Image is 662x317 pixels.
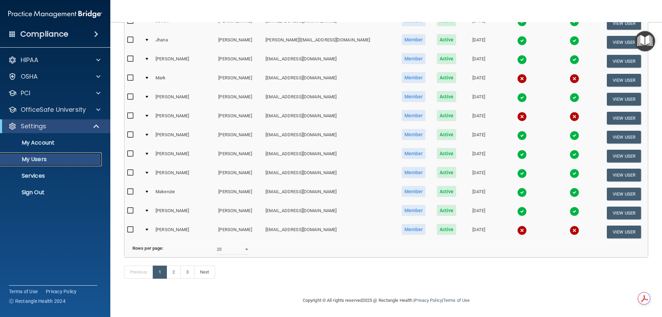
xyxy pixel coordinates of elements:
[263,33,396,52] td: [PERSON_NAME][EMAIL_ADDRESS][DOMAIN_NAME]
[215,128,263,147] td: [PERSON_NAME]
[215,147,263,166] td: [PERSON_NAME]
[402,72,426,83] span: Member
[570,112,579,121] img: cross.ca9f0e7f.svg
[4,139,99,146] p: My Account
[443,298,470,303] a: Terms of Use
[517,226,527,235] img: cross.ca9f0e7f.svg
[607,188,641,200] button: View User
[462,185,496,204] td: [DATE]
[437,186,457,197] span: Active
[462,166,496,185] td: [DATE]
[153,52,215,71] td: [PERSON_NAME]
[215,14,263,33] td: [PERSON_NAME]
[517,74,527,83] img: cross.ca9f0e7f.svg
[462,147,496,166] td: [DATE]
[517,188,527,197] img: tick.e7d51cea.svg
[462,204,496,222] td: [DATE]
[153,185,215,204] td: Makenzie
[153,222,215,241] td: [PERSON_NAME]
[570,188,579,197] img: tick.e7d51cea.svg
[8,122,100,130] a: Settings
[263,185,396,204] td: [EMAIL_ADDRESS][DOMAIN_NAME]
[8,89,100,97] a: PCI
[570,226,579,235] img: cross.ca9f0e7f.svg
[570,150,579,159] img: tick.e7d51cea.svg
[517,131,527,140] img: tick.e7d51cea.svg
[263,14,396,33] td: [EMAIL_ADDRESS][DOMAIN_NAME]
[167,266,181,279] a: 2
[607,93,641,106] button: View User
[9,298,66,305] span: Ⓒ Rectangle Health 2024
[194,266,215,279] a: Next
[437,205,457,216] span: Active
[46,288,77,295] a: Privacy Policy
[570,131,579,140] img: tick.e7d51cea.svg
[414,298,442,303] a: Privacy Policy
[153,109,215,128] td: [PERSON_NAME]
[402,110,426,121] span: Member
[437,110,457,121] span: Active
[153,14,215,33] td: Jowell
[570,17,579,27] img: tick.e7d51cea.svg
[437,167,457,178] span: Active
[607,131,641,143] button: View User
[635,31,655,51] button: Open Resource Center
[132,246,163,251] b: Rows per page:
[215,71,263,90] td: [PERSON_NAME]
[9,288,38,295] a: Terms of Use
[570,93,579,102] img: tick.e7d51cea.svg
[437,91,457,102] span: Active
[153,166,215,185] td: [PERSON_NAME]
[437,129,457,140] span: Active
[8,72,100,81] a: OSHA
[543,268,654,296] iframe: Drift Widget Chat Controller
[8,7,102,21] img: PMB logo
[153,33,215,52] td: Jhana
[4,189,99,196] p: Sign Out
[263,109,396,128] td: [EMAIL_ADDRESS][DOMAIN_NAME]
[517,36,527,46] img: tick.e7d51cea.svg
[570,36,579,46] img: tick.e7d51cea.svg
[607,36,641,49] button: View User
[263,52,396,71] td: [EMAIL_ADDRESS][DOMAIN_NAME]
[402,186,426,197] span: Member
[20,29,68,39] h4: Compliance
[215,109,263,128] td: [PERSON_NAME]
[124,266,153,279] a: Previous
[517,112,527,121] img: cross.ca9f0e7f.svg
[517,55,527,65] img: tick.e7d51cea.svg
[570,207,579,216] img: tick.e7d51cea.svg
[8,56,100,64] a: HIPAA
[263,90,396,109] td: [EMAIL_ADDRESS][DOMAIN_NAME]
[462,14,496,33] td: [DATE]
[4,172,99,179] p: Services
[263,71,396,90] td: [EMAIL_ADDRESS][DOMAIN_NAME]
[607,17,641,30] button: View User
[215,204,263,222] td: [PERSON_NAME]
[263,204,396,222] td: [EMAIL_ADDRESS][DOMAIN_NAME]
[153,147,215,166] td: [PERSON_NAME]
[517,207,527,216] img: tick.e7d51cea.svg
[462,52,496,71] td: [DATE]
[517,169,527,178] img: tick.e7d51cea.svg
[607,74,641,87] button: View User
[437,224,457,235] span: Active
[517,17,527,27] img: tick.e7d51cea.svg
[263,128,396,147] td: [EMAIL_ADDRESS][DOMAIN_NAME]
[402,129,426,140] span: Member
[180,266,194,279] a: 3
[215,185,263,204] td: [PERSON_NAME]
[153,71,215,90] td: Mark
[8,106,100,114] a: OfficeSafe University
[462,128,496,147] td: [DATE]
[153,90,215,109] td: [PERSON_NAME]
[215,222,263,241] td: [PERSON_NAME]
[402,91,426,102] span: Member
[462,33,496,52] td: [DATE]
[437,34,457,45] span: Active
[570,74,579,83] img: cross.ca9f0e7f.svg
[402,148,426,159] span: Member
[153,266,167,279] a: 1
[402,34,426,45] span: Member
[21,89,30,97] p: PCI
